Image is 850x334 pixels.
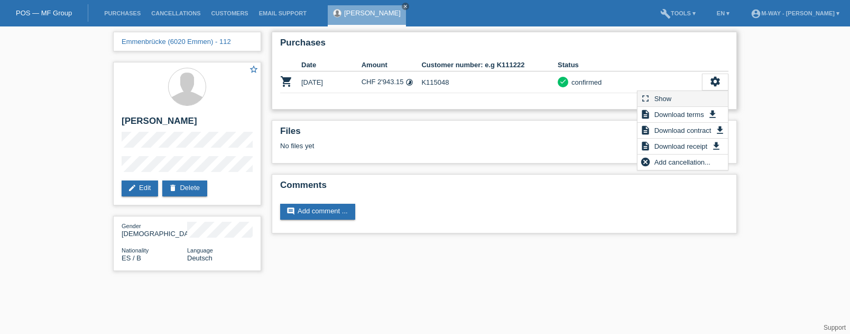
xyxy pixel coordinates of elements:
[287,207,295,215] i: comment
[568,77,602,88] div: confirmed
[249,65,258,74] i: star_border
[280,180,728,196] h2: Comments
[280,142,603,150] div: No files yet
[99,10,146,16] a: Purchases
[362,59,422,71] th: Amount
[122,180,158,196] a: editEdit
[122,222,187,238] div: [DEMOGRAPHIC_DATA]
[280,204,355,220] a: commentAdd comment ...
[640,93,651,104] i: fullscreen
[249,65,258,76] a: star_border
[653,92,673,105] span: Show
[405,78,413,86] i: Instalments (24 instalments)
[128,184,136,192] i: edit
[280,75,293,88] i: POSP00027762
[402,3,409,10] a: close
[16,9,72,17] a: POS — MF Group
[421,59,558,71] th: Customer number: e.g K111222
[169,184,177,192] i: delete
[344,9,401,17] a: [PERSON_NAME]
[745,10,845,16] a: account_circlem-way - [PERSON_NAME] ▾
[162,180,207,196] a: deleteDelete
[709,76,721,87] i: settings
[707,109,718,120] i: get_app
[655,10,701,16] a: buildTools ▾
[187,247,213,254] span: Language
[187,254,212,262] span: Deutsch
[301,59,362,71] th: Date
[751,8,761,19] i: account_circle
[421,71,558,93] td: K115048
[558,59,702,71] th: Status
[653,108,706,121] span: Download terms
[824,324,846,331] a: Support
[122,38,231,46] a: Emmenbrücke (6020 Emmen) - 112
[280,126,728,142] h2: Files
[206,10,254,16] a: Customers
[403,4,408,9] i: close
[122,223,141,229] span: Gender
[146,10,206,16] a: Cancellations
[122,247,149,254] span: Nationality
[122,254,141,262] span: Spain / B / 01.06.2019
[362,71,422,93] td: CHF 2'943.15
[254,10,312,16] a: Email Support
[640,109,651,120] i: description
[559,78,567,85] i: check
[301,71,362,93] td: [DATE]
[660,8,671,19] i: build
[712,10,735,16] a: EN ▾
[280,38,728,53] h2: Purchases
[122,116,253,132] h2: [PERSON_NAME]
